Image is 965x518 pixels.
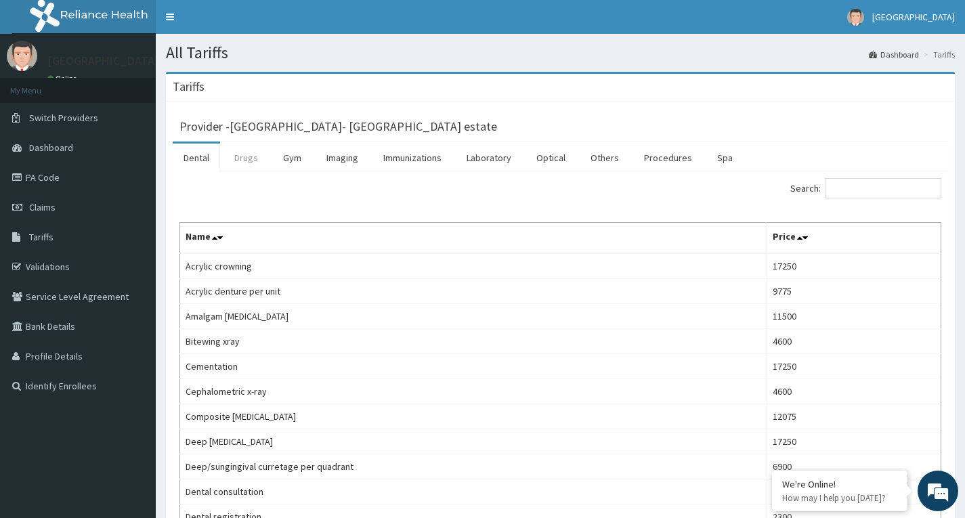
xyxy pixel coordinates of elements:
label: Search: [790,178,941,198]
a: Optical [526,144,576,172]
h3: Tariffs [173,81,205,93]
h3: Provider - [GEOGRAPHIC_DATA]- [GEOGRAPHIC_DATA] estate [179,121,497,133]
div: Chat with us now [70,76,228,93]
a: Laboratory [456,144,522,172]
td: Acrylic crowning [180,253,767,279]
span: Switch Providers [29,112,98,124]
th: Name [180,223,767,254]
td: 12075 [767,404,941,429]
td: 9775 [767,279,941,304]
td: Composite [MEDICAL_DATA] [180,404,767,429]
img: User Image [7,41,37,71]
div: We're Online! [782,478,897,490]
td: 17250 [767,429,941,454]
td: 6900 [767,454,941,479]
img: User Image [847,9,864,26]
a: Procedures [633,144,703,172]
p: [GEOGRAPHIC_DATA] [47,55,159,67]
td: Deep/sungingival curretage per quadrant [180,454,767,479]
td: 17250 [767,253,941,279]
td: 4600 [767,329,941,354]
a: Immunizations [372,144,452,172]
li: Tariffs [920,49,955,60]
h1: All Tariffs [166,44,955,62]
a: Dental [173,144,220,172]
a: Online [47,74,80,83]
td: Bitewing xray [180,329,767,354]
a: Spa [706,144,744,172]
td: 17250 [767,354,941,379]
td: Acrylic denture per unit [180,279,767,304]
a: Imaging [316,144,369,172]
th: Price [767,223,941,254]
td: Cementation [180,354,767,379]
td: 5750 [767,479,941,504]
td: Amalgam [MEDICAL_DATA] [180,304,767,329]
span: Dashboard [29,142,73,154]
input: Search: [825,178,941,198]
div: Minimize live chat window [222,7,255,39]
td: 4600 [767,379,941,404]
span: We're online! [79,171,187,307]
td: Deep [MEDICAL_DATA] [180,429,767,454]
a: Gym [272,144,312,172]
a: Drugs [223,144,269,172]
span: Claims [29,201,56,213]
span: [GEOGRAPHIC_DATA] [872,11,955,23]
td: Cephalometric x-ray [180,379,767,404]
p: How may I help you today? [782,492,897,504]
a: Others [580,144,630,172]
textarea: Type your message and hit 'Enter' [7,370,258,417]
a: Dashboard [869,49,919,60]
td: Dental consultation [180,479,767,504]
span: Tariffs [29,231,53,243]
img: d_794563401_company_1708531726252_794563401 [25,68,55,102]
td: 11500 [767,304,941,329]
